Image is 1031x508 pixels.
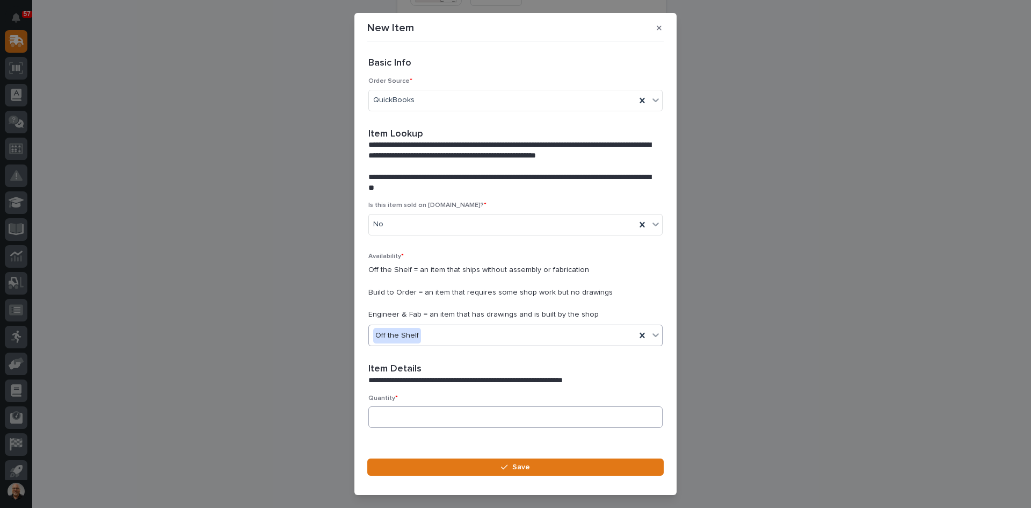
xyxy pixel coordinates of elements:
span: Availability [368,253,404,260]
span: Quantity [368,395,398,402]
span: Save [512,462,530,472]
h2: Item Details [368,363,422,375]
p: Off the Shelf = an item that ships without assembly or fabrication Build to Order = an item that ... [368,264,663,320]
span: No [373,219,383,230]
span: Order Source [368,78,412,84]
p: New Item [367,22,414,34]
span: QuickBooks [373,95,415,106]
span: Is this item sold on [DOMAIN_NAME]? [368,202,487,209]
h2: Item Lookup [368,128,423,140]
h2: Basic Info [368,58,411,69]
div: Off the Shelf [373,328,421,344]
button: Save [367,459,664,476]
